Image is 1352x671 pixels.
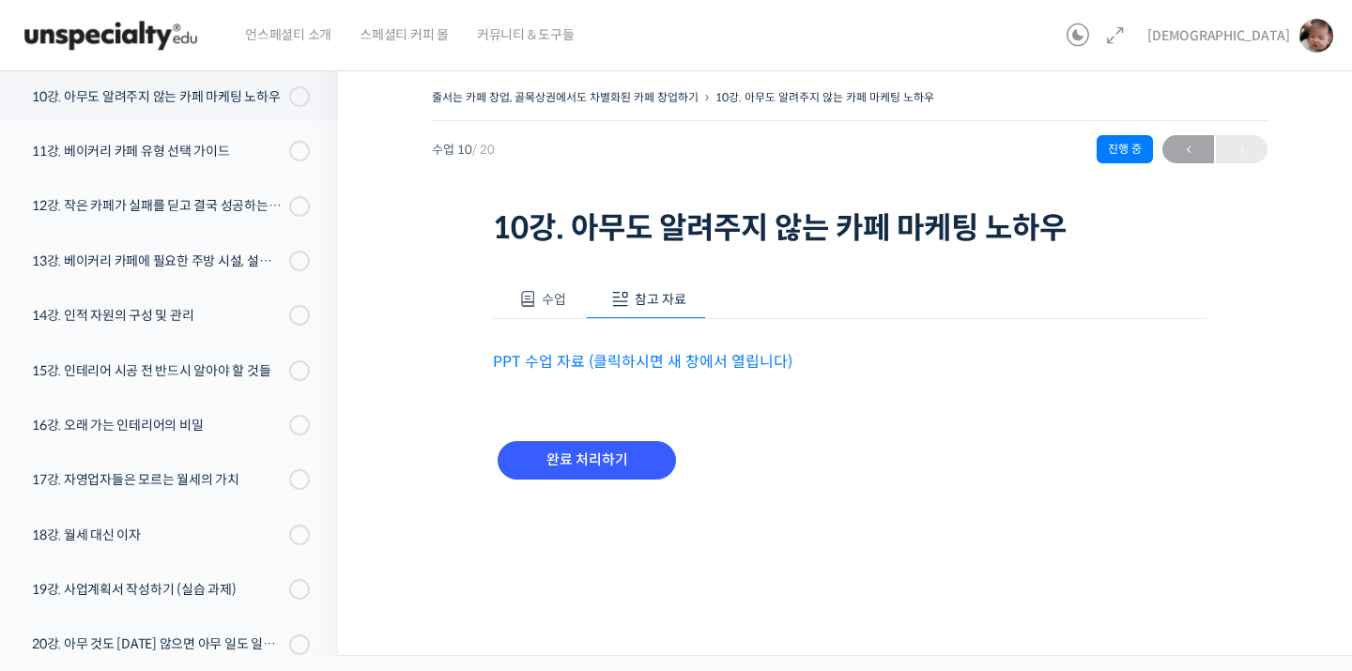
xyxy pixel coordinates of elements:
[290,543,313,558] span: 설정
[432,144,495,156] span: 수업 10
[172,544,194,559] span: 대화
[32,251,284,271] div: 13강. 베이커리 카페에 필요한 주방 시설, 설비 종류
[32,195,284,216] div: 12강. 작은 카페가 실패를 딛고 결국 성공하는 방법
[542,291,566,308] span: 수업
[715,90,934,104] a: 10강. 아무도 알려주지 않는 카페 마케팅 노하우
[32,415,284,435] div: 16강. 오래 가는 인테리어의 비밀
[32,633,284,654] div: 20강. 아무 것도 [DATE] 않으면 아무 일도 일어나지 않는다
[242,515,361,562] a: 설정
[32,469,284,490] div: 17강. 자영업자들은 모르는 월세의 가치
[472,142,495,158] span: / 20
[32,141,284,161] div: 11강. 베이커리 카페 유형 선택 가이드
[32,305,284,326] div: 14강. 인적 자원의 구성 및 관리
[493,210,1206,246] h1: 10강. 아무도 알려주지 않는 카페 마케팅 노하우
[32,525,284,545] div: 18강. 월세 대신 이자
[432,90,699,104] a: 줄서는 카페 창업, 골목상권에서도 차별화된 카페 창업하기
[59,543,70,558] span: 홈
[32,360,284,381] div: 15강. 인테리어 시공 전 반드시 알아야 할 것들
[32,86,284,107] div: 10강. 아무도 알려주지 않는 카페 마케팅 노하우
[1162,137,1214,162] span: ←
[493,352,792,372] a: PPT 수업 자료 (클릭하시면 새 창에서 열립니다)
[6,515,124,562] a: 홈
[498,441,676,480] input: 완료 처리하기
[1162,135,1214,163] a: ←이전
[1147,27,1290,44] span: [DEMOGRAPHIC_DATA]
[32,579,284,600] div: 19강. 사업계획서 작성하기 (실습 과제)
[124,515,242,562] a: 대화
[1097,135,1153,163] div: 진행 중
[635,291,686,308] span: 참고 자료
